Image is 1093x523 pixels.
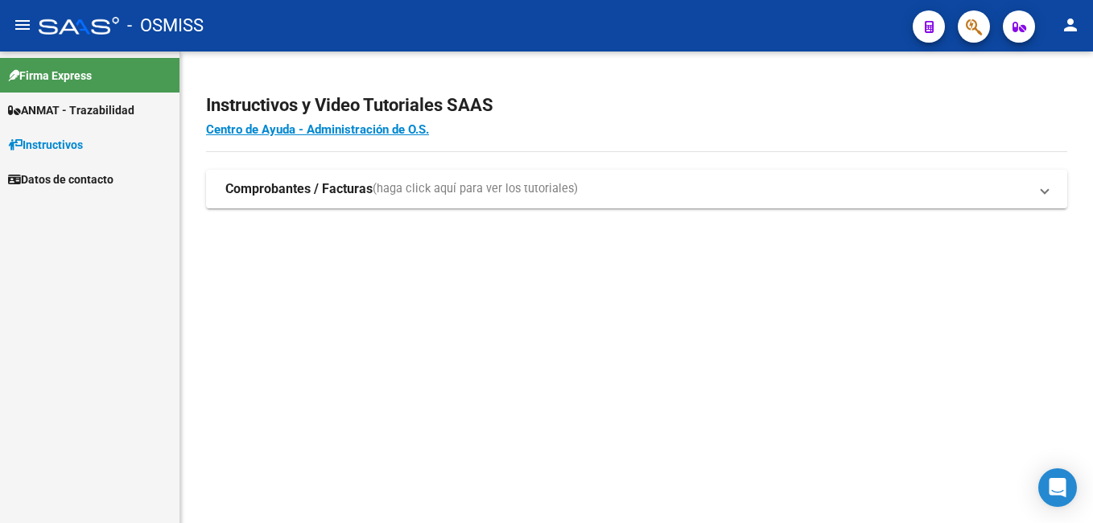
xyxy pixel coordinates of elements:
[373,180,578,198] span: (haga click aquí para ver los tutoriales)
[206,122,429,137] a: Centro de Ayuda - Administración de O.S.
[206,90,1067,121] h2: Instructivos y Video Tutoriales SAAS
[8,171,113,188] span: Datos de contacto
[8,136,83,154] span: Instructivos
[206,170,1067,208] mat-expansion-panel-header: Comprobantes / Facturas(haga click aquí para ver los tutoriales)
[8,101,134,119] span: ANMAT - Trazabilidad
[13,15,32,35] mat-icon: menu
[1038,468,1077,507] div: Open Intercom Messenger
[8,67,92,84] span: Firma Express
[1061,15,1080,35] mat-icon: person
[127,8,204,43] span: - OSMISS
[225,180,373,198] strong: Comprobantes / Facturas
